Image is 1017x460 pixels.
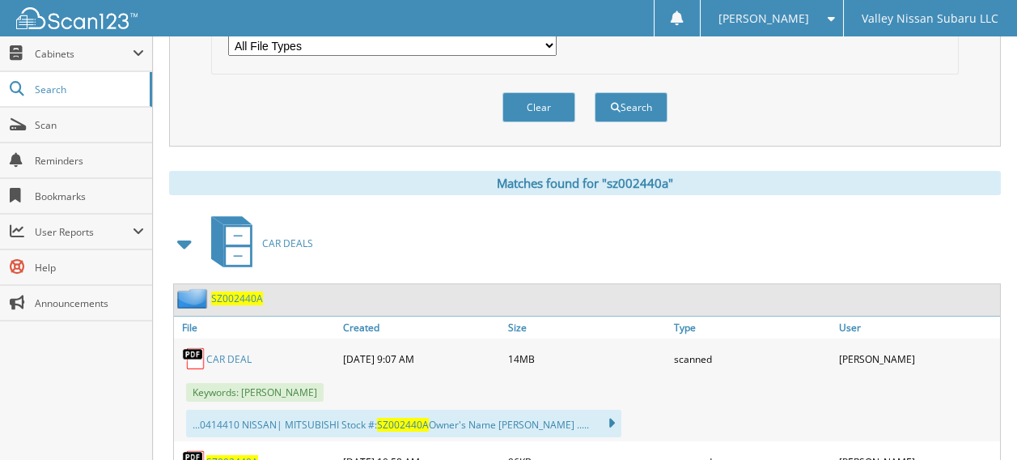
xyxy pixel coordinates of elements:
span: CAR DEALS [262,236,313,250]
a: User [835,317,1000,339]
span: Announcements [35,296,144,310]
span: Keywords: [PERSON_NAME] [186,383,324,402]
img: folder2.png [177,288,211,309]
div: [DATE] 9:07 AM [339,343,504,375]
span: [PERSON_NAME] [718,14,809,23]
span: SZ002440A [377,418,429,432]
div: [PERSON_NAME] [835,343,1000,375]
iframe: Chat Widget [936,382,1017,460]
a: File [174,317,339,339]
span: Help [35,261,144,275]
div: 14MB [504,343,669,375]
button: Search [595,92,667,122]
span: Reminders [35,154,144,168]
a: Type [670,317,835,339]
a: Size [504,317,669,339]
button: Clear [502,92,575,122]
a: CAR DEALS [201,211,313,275]
img: PDF.png [182,347,206,371]
img: scan123-logo-white.svg [16,7,138,29]
a: Created [339,317,504,339]
span: User Reports [35,225,133,239]
div: ...0414410 NISSAN| MITSUBISHI Stock #: Owner's Name [PERSON_NAME] ..... [186,410,621,437]
div: scanned [670,343,835,375]
span: Cabinets [35,47,133,61]
span: Search [35,83,142,96]
div: Matches found for "sz002440a" [169,171,1001,195]
span: Valley Nissan Subaru LLC [862,14,998,23]
span: Scan [35,118,144,132]
span: Bookmarks [35,190,144,203]
a: SZ002440A [211,292,263,305]
a: CAR DEAL [206,352,252,366]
